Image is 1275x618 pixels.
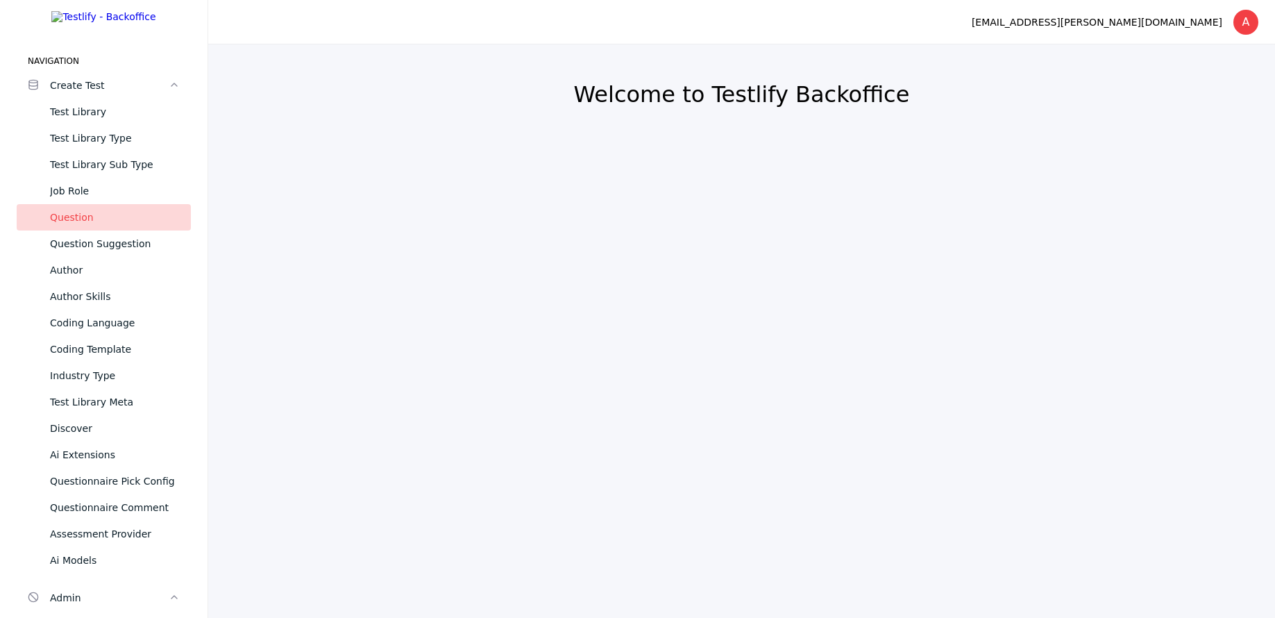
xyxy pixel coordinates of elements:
h2: Welcome to Testlify Backoffice [242,81,1242,108]
a: Test Library [17,99,191,125]
a: Author [17,257,191,283]
div: Job Role [50,183,180,199]
a: Ai Models [17,547,191,574]
a: Assessment Provider [17,521,191,547]
a: Test Library Type [17,125,191,151]
div: Question Suggestion [50,235,180,252]
a: Question [17,204,191,231]
img: Testlify - Backoffice [51,11,155,22]
label: Navigation [17,56,191,67]
a: Ai Extensions [17,442,191,468]
div: Ai Models [50,552,180,569]
div: Author Skills [50,288,180,305]
div: Questionnaire Pick Config [50,473,180,490]
div: Test Library Type [50,130,180,147]
a: Industry Type [17,362,191,389]
div: Assessment Provider [50,526,180,542]
div: [EMAIL_ADDRESS][PERSON_NAME][DOMAIN_NAME] [972,14,1222,31]
a: Questionnaire Comment [17,494,191,521]
a: Question Suggestion [17,231,191,257]
div: Coding Template [50,341,180,358]
div: Test Library Sub Type [50,156,180,173]
div: Question [50,209,180,226]
div: A [1233,10,1258,35]
a: Job Role [17,178,191,204]
div: Create Test [50,77,169,94]
a: Test Library Meta [17,389,191,415]
a: Questionnaire Pick Config [17,468,191,494]
div: Admin [50,590,169,606]
div: Discover [50,420,180,437]
a: Test Library Sub Type [17,151,191,178]
div: Test Library [50,103,180,120]
a: Coding Template [17,336,191,362]
div: Author [50,262,180,278]
a: Discover [17,415,191,442]
div: Industry Type [50,367,180,384]
div: Questionnaire Comment [50,499,180,516]
a: Author Skills [17,283,191,310]
div: Test Library Meta [50,394,180,410]
a: Coding Language [17,310,191,336]
div: Coding Language [50,315,180,331]
div: Ai Extensions [50,446,180,463]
